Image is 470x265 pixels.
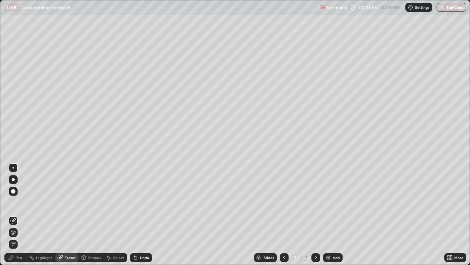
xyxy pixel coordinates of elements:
span: Erase all [9,242,17,247]
img: class-settings-icons [408,4,413,10]
div: Eraser [65,256,76,259]
img: add-slide-button [325,255,331,261]
p: LIVE [7,4,17,10]
div: Shapes [88,256,101,259]
div: Select [113,256,124,259]
p: Settings [415,6,429,9]
div: Highlight [36,256,52,259]
div: 7 [304,254,308,261]
div: 7 [292,255,299,260]
div: Slides [264,256,274,259]
div: / [300,255,303,260]
div: Pen [15,256,22,259]
div: More [454,256,463,259]
img: recording.375f2c34.svg [319,4,325,10]
p: Concentration Terms 06 [22,4,70,10]
img: end-class-cross [439,4,445,10]
button: End Class [437,3,466,12]
div: Undo [140,256,149,259]
p: Recording [327,5,347,10]
div: Add [333,256,340,259]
